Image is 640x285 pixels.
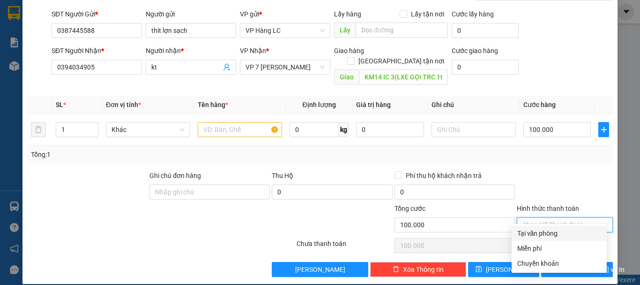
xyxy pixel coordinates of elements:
[403,264,444,275] span: Xóa Thông tin
[334,69,359,85] span: Giao
[432,122,516,137] input: Ghi Chú
[240,9,330,19] div: VP gửi
[198,122,282,137] input: VD: Bàn, Ghế
[240,47,266,54] span: VP Nhận
[517,205,579,212] label: Hình thức thanh toán
[407,9,448,19] span: Lấy tận nơi
[296,239,394,255] div: Chưa thanh toán
[112,123,185,137] span: Khác
[394,205,425,212] span: Tổng cước
[599,126,609,133] span: plus
[517,243,601,254] div: Miễn phí
[359,69,448,85] input: Dọc đường
[272,262,368,277] button: [PERSON_NAME]
[476,266,482,273] span: save
[486,264,536,275] span: [PERSON_NAME]
[146,46,236,56] div: Người nhận
[295,264,345,275] span: [PERSON_NAME]
[31,122,46,137] button: delete
[52,46,142,56] div: SĐT Người Nhận
[370,262,466,277] button: deleteXóa Thông tin
[356,101,391,108] span: Giá trị hàng
[106,101,141,108] span: Đơn vị tính
[517,228,601,239] div: Tại văn phòng
[356,23,448,38] input: Dọc đường
[339,122,349,137] span: kg
[246,60,325,74] span: VP 7 Phạm Văn Đồng
[334,23,356,38] span: Lấy
[468,262,540,277] button: save[PERSON_NAME]
[149,172,201,179] label: Ghi chú đơn hàng
[146,9,236,19] div: Người gửi
[302,101,335,108] span: Định lượng
[393,266,399,273] span: delete
[198,101,228,108] span: Tên hàng
[272,172,293,179] span: Thu Hộ
[541,262,613,277] button: printer[PERSON_NAME] và In
[334,47,364,54] span: Giao hàng
[428,96,520,114] th: Ghi chú
[452,10,494,18] label: Cước lấy hàng
[56,101,63,108] span: SL
[246,23,325,38] span: VP Hàng LC
[31,149,248,160] div: Tổng: 1
[334,10,361,18] span: Lấy hàng
[452,47,498,54] label: Cước giao hàng
[452,23,519,38] input: Cước lấy hàng
[598,122,609,137] button: plus
[452,60,519,75] input: Cước giao hàng
[517,258,601,269] div: Chuyển khoản
[52,9,142,19] div: SĐT Người Gửi
[355,56,448,66] span: [GEOGRAPHIC_DATA] tận nơi
[356,122,424,137] input: 0
[402,170,485,181] span: Phí thu hộ khách nhận trả
[523,101,556,108] span: Cước hàng
[223,63,231,71] span: user-add
[149,185,270,200] input: Ghi chú đơn hàng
